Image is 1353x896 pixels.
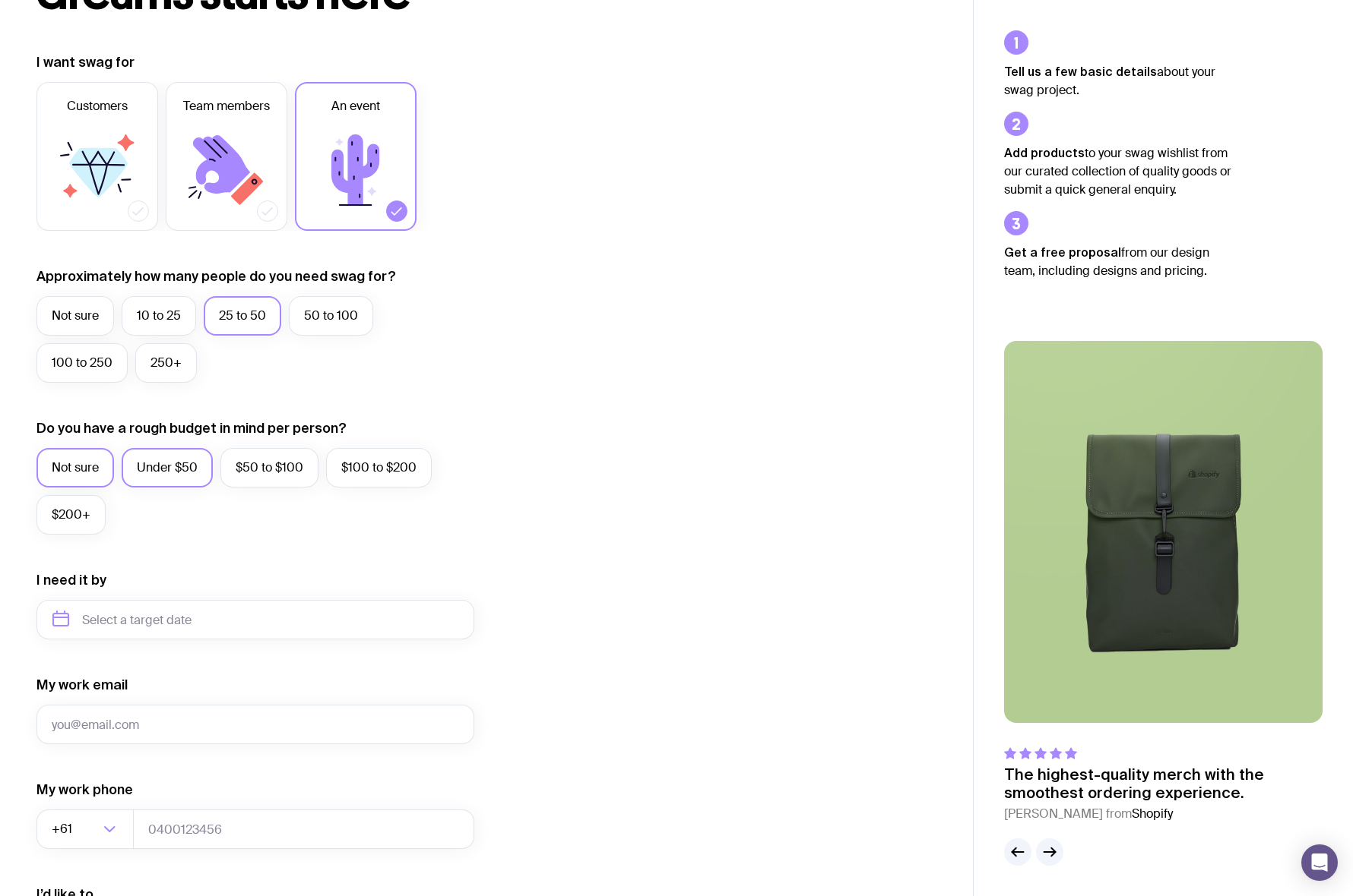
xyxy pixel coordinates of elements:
[36,571,106,589] label: I need it by
[1004,146,1085,159] strong: Add products
[1301,844,1338,881] div: Open Intercom Messenger
[1004,245,1121,259] strong: Get a free proposal
[133,809,474,849] input: 0400123456
[36,296,114,336] label: Not sure
[220,448,318,487] label: $50 to $100
[36,495,106,535] label: $200+
[36,419,347,437] label: Do you have a rough budget in mind per person?
[36,267,396,286] label: Approximately how many people do you need swag for?
[122,448,213,487] label: Under $50
[1004,62,1232,99] p: about your swag project.
[36,343,128,383] label: 100 to 250
[289,296,373,336] label: 50 to 100
[36,53,135,71] label: I want swag for
[1004,243,1232,280] p: from our design team, including designs and pricing.
[183,97,270,115] span: Team members
[36,781,133,799] label: My work phone
[36,809,134,849] div: Search for option
[67,97,128,115] span: Customers
[36,705,474,744] input: you@email.com
[36,448,114,487] label: Not sure
[1004,765,1323,802] p: The highest-quality merch with the smoothest ordering experience.
[331,97,380,115] span: An event
[135,343,197,383] label: 250+
[52,809,75,849] span: +61
[36,600,474,639] input: Select a target date
[326,448,432,487] label: $100 to $200
[1004,144,1232,199] p: to your swag wishlist from our curated collection of quality goods or submit a quick general enqu...
[1004,805,1323,823] cite: [PERSON_NAME] from
[36,676,128,694] label: My work email
[75,809,99,849] input: Search for option
[1132,806,1173,822] span: Shopify
[1004,65,1157,78] strong: Tell us a few basic details
[204,296,281,336] label: 25 to 50
[122,296,196,336] label: 10 to 25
